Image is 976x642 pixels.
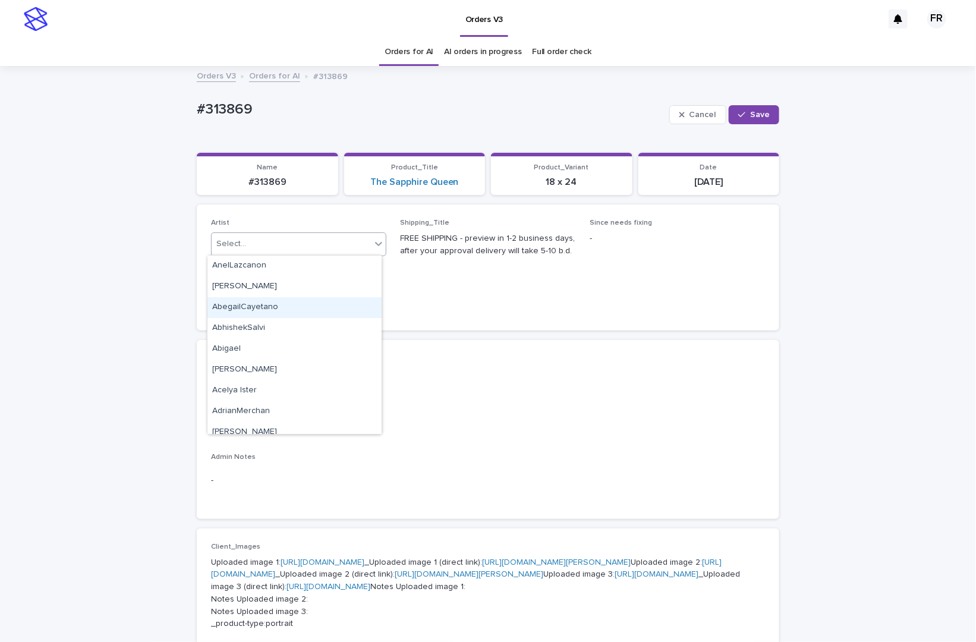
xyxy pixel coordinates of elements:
a: [URL][DOMAIN_NAME] [615,570,698,578]
p: 18 x 24 [498,177,625,188]
div: AbegailCayetano [207,297,382,318]
span: Artist [211,219,229,226]
p: - [211,417,765,429]
a: [URL][DOMAIN_NAME] [286,583,370,591]
button: Save [729,105,779,124]
div: FR [927,10,946,29]
span: Client_Images [211,543,260,550]
div: AdrianMerchan [207,401,382,422]
a: AI orders in progress [444,38,522,66]
span: Date [700,164,717,171]
span: Product_Title [391,164,438,171]
p: #313869 [197,101,665,118]
p: #313869 [204,177,331,188]
img: stacker-logo-s-only.png [24,7,48,31]
p: FREE SHIPPING - preview in 1-2 business days, after your approval delivery will take 5-10 b.d. [401,232,576,257]
span: Name [257,164,278,171]
span: Since needs fixing [590,219,652,226]
span: Product_Variant [534,164,589,171]
p: - [211,367,765,380]
a: Full order check [533,38,591,66]
p: #313869 [313,69,348,82]
button: Cancel [669,105,726,124]
a: The Sapphire Queen [370,177,459,188]
div: AbhishekSalvi [207,318,382,339]
p: [DATE] [646,177,773,188]
span: Save [750,111,770,119]
a: [URL][DOMAIN_NAME][PERSON_NAME] [395,570,543,578]
div: Abraham Gines [207,360,382,380]
div: Acelya Ister [207,380,382,401]
a: Orders for AI [385,38,433,66]
span: Cancel [690,111,716,119]
div: Aayushi Mistry [207,276,382,297]
div: Select... [216,238,246,250]
div: AnelLazcanon [207,256,382,276]
span: Admin Notes [211,454,256,461]
a: Orders for AI [249,68,300,82]
a: [URL][DOMAIN_NAME][PERSON_NAME] [482,558,631,567]
p: Uploaded image 1: _Uploaded image 1 (direct link): Uploaded image 2: _Uploaded image 2 (direct li... [211,556,765,631]
a: Orders V3 [197,68,236,82]
span: Shipping_Title [401,219,450,226]
p: - [211,474,765,487]
p: - [590,232,765,245]
div: Abigael [207,339,382,360]
a: [URL][DOMAIN_NAME] [281,558,364,567]
div: Adv Sultan [207,422,382,443]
